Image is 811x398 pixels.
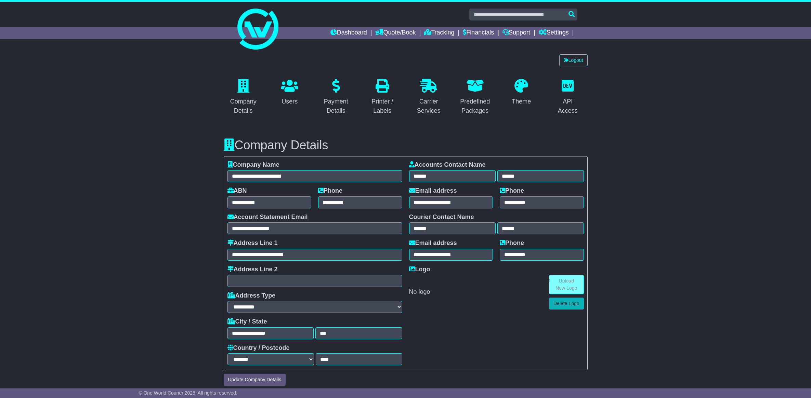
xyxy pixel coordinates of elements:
[227,161,279,169] label: Company Name
[227,318,267,326] label: City / State
[227,187,247,195] label: ABN
[227,266,278,273] label: Address Line 2
[539,27,569,39] a: Settings
[549,275,584,294] a: Upload New Logo
[409,77,449,118] a: Carrier Services
[375,27,416,39] a: Quote/Book
[424,27,454,39] a: Tracking
[409,161,486,169] label: Accounts Contact Name
[227,292,276,300] label: Address Type
[414,97,444,115] div: Carrier Services
[502,27,530,39] a: Support
[500,239,524,247] label: Phone
[316,77,356,118] a: Payment Details
[139,390,237,396] span: © One World Courier 2025. All rights reserved.
[367,97,398,115] div: Printer / Labels
[330,27,367,39] a: Dashboard
[318,187,342,195] label: Phone
[277,77,303,109] a: Users
[224,374,286,386] button: Update Company Details
[500,187,524,195] label: Phone
[227,344,290,352] label: Country / Postcode
[507,77,535,109] a: Theme
[463,27,494,39] a: Financials
[455,77,495,118] a: Predefined Packages
[227,214,308,221] label: Account Statement Email
[552,97,583,115] div: API Access
[228,97,259,115] div: Company Details
[409,266,430,273] label: Logo
[512,97,531,106] div: Theme
[409,239,457,247] label: Email address
[409,187,457,195] label: Email address
[460,97,490,115] div: Predefined Packages
[321,97,352,115] div: Payment Details
[224,77,263,118] a: Company Details
[363,77,402,118] a: Printer / Labels
[559,54,588,66] a: Logout
[281,97,298,106] div: Users
[548,77,588,118] a: API Access
[409,288,430,295] span: No logo
[227,239,278,247] label: Address Line 1
[224,138,588,152] h3: Company Details
[409,214,474,221] label: Courier Contact Name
